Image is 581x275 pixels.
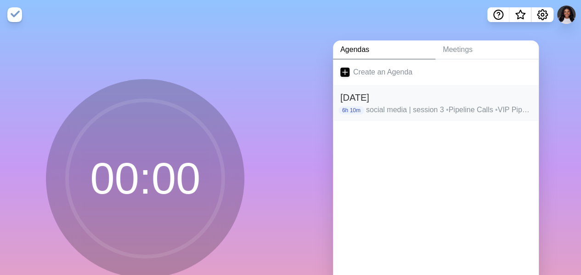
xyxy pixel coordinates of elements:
span: • [495,106,498,114]
h2: [DATE] [340,91,531,104]
img: timeblocks logo [7,7,22,22]
button: Help [487,7,509,22]
p: social media | session 3 Pipeline Calls VIP Pipeline Review CRM Cleanup the Memo Video Campaign E... [366,104,531,115]
a: Meetings [435,40,539,59]
button: What’s new [509,7,531,22]
button: Settings [531,7,553,22]
span: • [446,106,449,114]
a: Create an Agenda [333,59,539,85]
p: 6h 10m [338,106,364,115]
a: Agendas [333,40,435,59]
